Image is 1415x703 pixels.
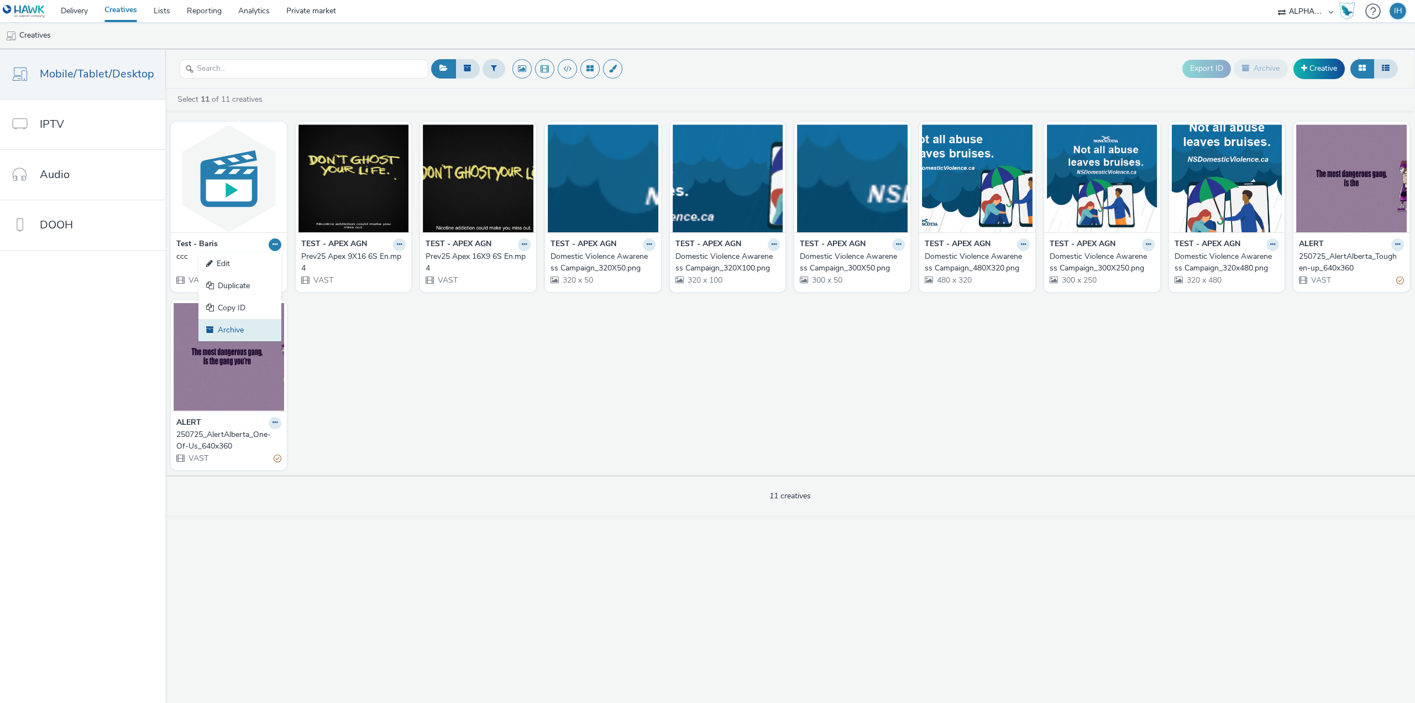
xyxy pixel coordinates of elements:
[1293,59,1345,79] a: Creative
[797,124,908,232] img: Domestic Violence Awareness Campaign_300X50.png visual
[1339,2,1355,20] img: Hawk Academy
[176,94,267,105] a: Select of 11 creatives
[1296,124,1407,232] img: 250725_AlertAlberta_Toughen-up_640x360 visual
[1175,251,1280,274] a: Domestic Violence Awareness Campaign_320x480.png
[426,251,526,274] div: Prev25 Apex 16X9 6S En.mp4
[936,275,972,285] span: 480 x 320
[1299,251,1404,274] a: 250725_AlertAlberta_Toughen-up_640x360
[675,251,780,274] a: Domestic Violence Awareness Campaign_320X100.png
[301,238,367,251] strong: TEST - APEX AGN
[426,238,491,251] strong: TEST - APEX AGN
[1299,238,1324,251] strong: ALERT
[1172,124,1282,232] img: Domestic Violence Awareness Campaign_320x480.png visual
[174,303,284,411] img: 250725_AlertAlberta_One-Of-Us_640x360 visual
[922,124,1033,232] img: Domestic Violence Awareness Campaign_480X320.png visual
[40,66,154,82] span: Mobile/Tablet/Desktop
[1339,2,1360,20] a: Hawk Academy
[176,251,281,262] a: ccc
[1047,124,1157,232] img: Domestic Violence Awareness Campaign_300X250.png visual
[198,275,281,297] a: Duplicate
[198,297,281,319] a: Copy ID
[562,275,593,285] span: 320 x 50
[1050,238,1115,251] strong: TEST - APEX AGN
[548,124,658,232] img: Domestic Violence Awareness Campaign_320X50.png visual
[1234,59,1288,78] button: Archive
[176,429,281,452] a: 250725_AlertAlberta_One-Of-Us_640x360
[1182,60,1231,77] button: Export ID
[1186,275,1222,285] span: 320 x 480
[187,453,208,464] span: VAST
[675,238,741,251] strong: TEST - APEX AGN
[551,238,616,251] strong: TEST - APEX AGN
[180,59,428,79] input: Search...
[301,251,402,274] div: Prev25 Apex 9X16 6S En.mp4
[298,124,409,232] img: Prev25 Apex 9X16 6S En.mp4 visual
[1374,59,1398,78] button: Table
[686,275,722,285] span: 320 x 100
[675,251,776,274] div: Domestic Violence Awareness Campaign_320X100.png
[312,275,333,285] span: VAST
[201,94,209,105] strong: 11
[187,275,208,285] span: VAST
[1394,3,1402,19] div: IH
[176,238,218,251] strong: Test - Baris
[551,251,651,274] div: Domestic Violence Awareness Campaign_320X50.png
[673,124,783,232] img: Domestic Violence Awareness Campaign_320X100.png visual
[925,251,1030,274] a: Domestic Violence Awareness Campaign_480X320.png
[800,251,900,274] div: Domestic Violence Awareness Campaign_300X50.png
[1175,238,1240,251] strong: TEST - APEX AGN
[437,275,458,285] span: VAST
[769,491,811,501] span: 11 creatives
[198,253,281,275] a: Edit
[198,319,281,341] a: Archive
[1061,275,1097,285] span: 300 x 250
[1310,275,1331,285] span: VAST
[426,251,531,274] a: Prev25 Apex 16X9 6S En.mp4
[1299,251,1400,274] div: 250725_AlertAlberta_Toughen-up_640x360
[1050,251,1155,274] a: Domestic Violence Awareness Campaign_300X250.png
[174,124,284,232] img: ccc visual
[274,453,281,465] div: Partially valid
[3,4,45,18] img: undefined Logo
[6,30,17,41] img: mobile
[1396,275,1404,287] div: Partially valid
[1175,251,1275,274] div: Domestic Violence Awareness Campaign_320x480.png
[40,166,70,183] span: Audio
[925,238,990,251] strong: TEST - APEX AGN
[800,251,905,274] a: Domestic Violence Awareness Campaign_300X50.png
[176,251,277,262] div: ccc
[925,251,1025,274] div: Domestic Violence Awareness Campaign_480X320.png
[811,275,842,285] span: 300 x 50
[176,417,201,430] strong: ALERT
[423,124,533,232] img: Prev25 Apex 16X9 6S En.mp4 visual
[40,217,73,233] span: DOOH
[1050,251,1150,274] div: Domestic Violence Awareness Campaign_300X250.png
[1350,59,1374,78] button: Grid
[176,429,277,452] div: 250725_AlertAlberta_One-Of-Us_640x360
[551,251,656,274] a: Domestic Violence Awareness Campaign_320X50.png
[800,238,866,251] strong: TEST - APEX AGN
[40,116,64,132] span: IPTV
[301,251,406,274] a: Prev25 Apex 9X16 6S En.mp4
